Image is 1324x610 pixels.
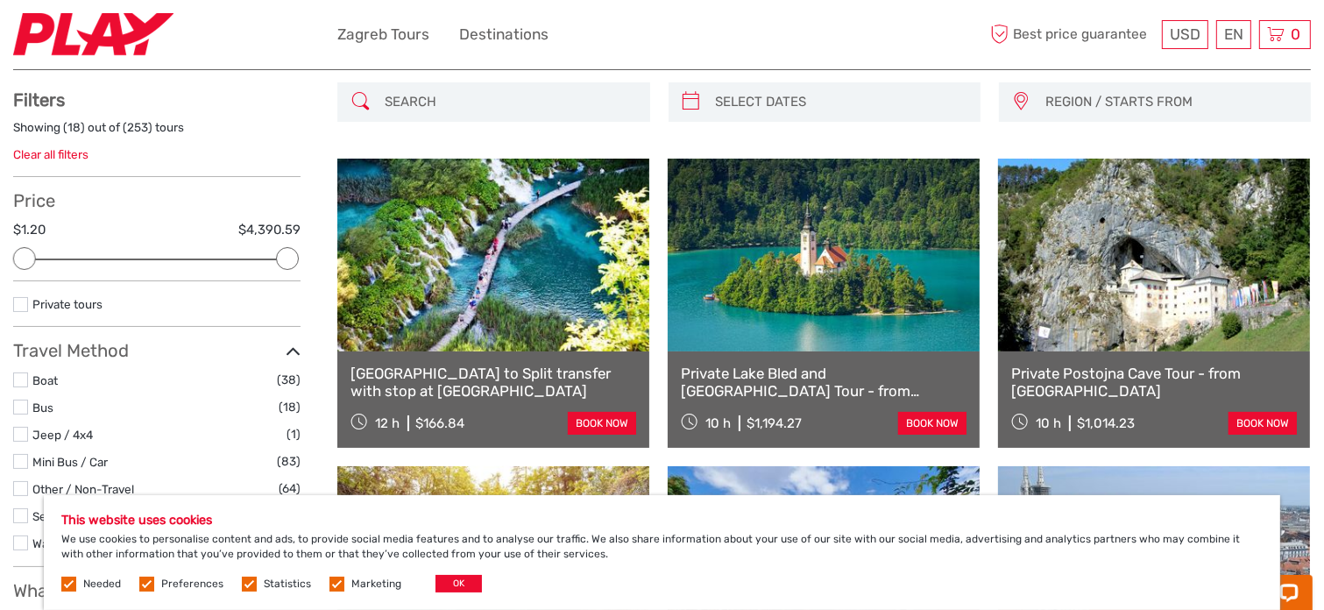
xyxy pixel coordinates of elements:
a: Zagreb Tours [337,22,429,47]
a: Walking [32,536,74,550]
h5: This website uses cookies [61,513,1263,528]
label: Needed [83,577,121,592]
div: $1,194.27 [747,415,802,431]
a: book now [1228,412,1297,435]
label: Marketing [351,577,401,592]
a: Boat [32,373,58,387]
a: Destinations [459,22,549,47]
img: 2467-7e1744d7-2434-4362-8842-68c566c31c52_logo_small.jpg [13,13,173,56]
div: Showing ( ) out of ( ) tours [13,119,301,146]
button: OK [435,575,482,592]
span: (64) [279,479,301,499]
button: Open LiveChat chat widget [202,27,223,48]
label: 253 [127,119,148,136]
div: $166.84 [415,415,464,431]
input: SELECT DATES [709,87,972,117]
span: 10 h [1036,415,1061,431]
a: Bus [32,401,53,415]
a: Jeep / 4x4 [32,428,93,442]
span: 0 [1288,25,1303,43]
span: Best price guarantee [987,20,1158,49]
div: EN [1216,20,1251,49]
div: We use cookies to personalise content and ads, to provide social media features and to analyse ou... [44,495,1280,610]
h3: Travel Method [13,340,301,361]
a: book now [568,412,636,435]
button: REGION / STARTS FROM [1037,88,1302,117]
a: Private Lake Bled and [GEOGRAPHIC_DATA] Tour - from [GEOGRAPHIC_DATA] [681,365,966,401]
label: 18 [67,119,81,136]
a: [GEOGRAPHIC_DATA] to Split transfer with stop at [GEOGRAPHIC_DATA] [350,365,636,401]
input: SEARCH [378,87,641,117]
span: (38) [277,370,301,390]
label: $1.20 [13,221,46,239]
h3: Price [13,190,301,211]
label: $4,390.59 [238,221,301,239]
p: Chat now [25,31,198,45]
a: Mini Bus / Car [32,455,108,469]
span: 10 h [705,415,731,431]
h3: What do you want to see? [13,580,301,601]
span: (1) [287,424,301,444]
label: Preferences [161,577,223,592]
a: Other / Non-Travel [32,482,134,496]
span: (83) [277,451,301,472]
a: Self-Drive [32,509,88,523]
div: $1,014.23 [1077,415,1135,431]
a: Private Postojna Cave Tour - from [GEOGRAPHIC_DATA] [1011,365,1297,401]
a: Clear all filters [13,147,89,161]
a: book now [898,412,966,435]
a: Private tours [32,297,103,311]
span: USD [1170,25,1200,43]
span: 12 h [375,415,400,431]
label: Statistics [264,577,311,592]
span: (18) [279,397,301,417]
strong: Filters [13,89,65,110]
